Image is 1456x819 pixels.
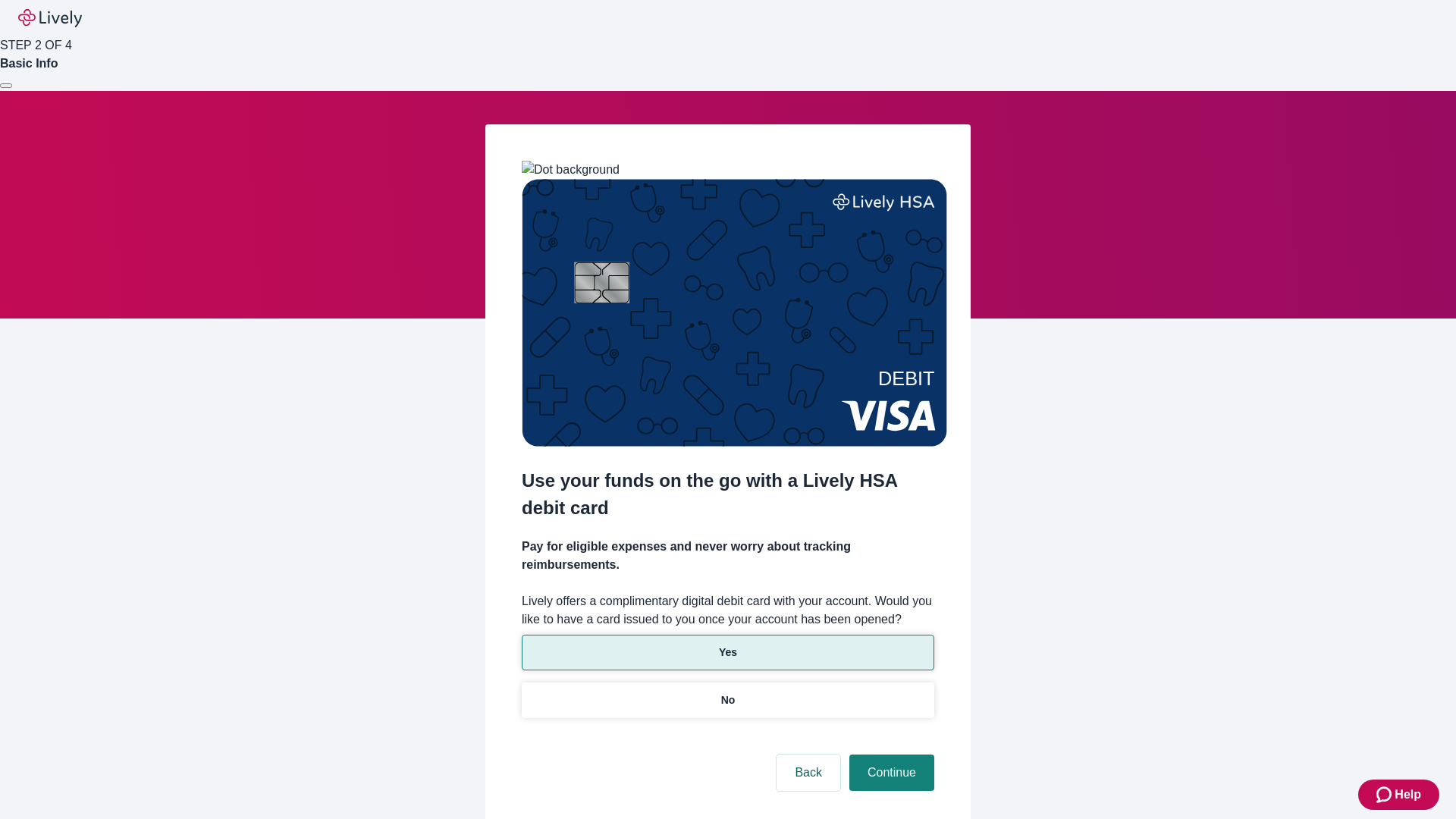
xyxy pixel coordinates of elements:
[522,682,934,718] button: No
[18,9,82,27] img: Lively
[522,467,934,522] h2: Use your funds on the go with a Lively HSA debit card
[522,538,934,574] h4: Pay for eligible expenses and never worry about tracking reimbursements.
[522,635,934,670] button: Yes
[1358,780,1439,810] button: Zendesk support iconHelp
[719,645,737,661] p: Yes
[721,692,736,708] p: No
[522,592,934,629] label: Lively offers a complimentary digital debit card with your account. Would you like to have a card...
[522,161,620,179] img: Dot background
[849,755,934,791] button: Continue
[1376,786,1395,804] svg: Zendesk support icon
[1395,786,1421,804] span: Help
[522,179,947,447] img: Debit card
[777,755,840,791] button: Back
